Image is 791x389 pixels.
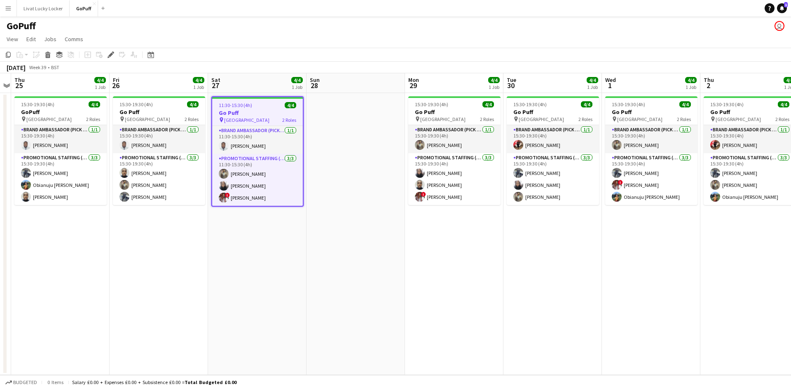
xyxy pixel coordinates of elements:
span: 15:30-19:30 (4h) [710,101,744,107]
span: [GEOGRAPHIC_DATA] [617,116,662,122]
span: 27 [210,81,220,90]
span: Budgeted [13,380,37,385]
div: 1 Job [686,84,696,90]
div: 1 Job [489,84,499,90]
app-card-role: Promotional Staffing (Brand Ambassadors)3/311:30-15:30 (4h)[PERSON_NAME][PERSON_NAME]![PERSON_NAME] [212,154,303,206]
span: 30 [505,81,516,90]
h3: Go Puff [113,108,205,116]
span: [GEOGRAPHIC_DATA] [420,116,466,122]
app-card-role: Promotional Staffing (Brand Ambassadors)3/315:30-19:30 (4h)[PERSON_NAME][PERSON_NAME]![PERSON_NAME] [408,153,501,205]
span: 4/4 [291,77,303,83]
app-card-role: Brand Ambassador (Pick up)1/115:30-19:30 (4h)[PERSON_NAME] [113,125,205,153]
span: [GEOGRAPHIC_DATA] [716,116,761,122]
span: 4/4 [587,77,598,83]
span: 15:30-19:30 (4h) [21,101,54,107]
h3: Go Puff [408,108,501,116]
a: Edit [23,34,39,44]
span: [GEOGRAPHIC_DATA] [26,116,72,122]
span: 2 Roles [282,117,296,123]
span: [GEOGRAPHIC_DATA] [519,116,564,122]
span: 4/4 [488,77,500,83]
span: 4/4 [685,77,697,83]
span: 11:30-15:30 (4h) [219,102,252,108]
span: 4/4 [187,101,199,107]
span: Wed [605,76,616,84]
h3: Go Puff [212,109,303,116]
div: BST [51,64,59,70]
span: 26 [112,81,119,90]
h3: GoPuff [14,108,107,116]
span: 4/4 [285,102,296,108]
app-card-role: Brand Ambassador (Pick up)1/111:30-15:30 (4h)[PERSON_NAME] [212,126,303,154]
div: 15:30-19:30 (4h)4/4Go Puff [GEOGRAPHIC_DATA]2 RolesBrand Ambassador (Pick up)1/115:30-19:30 (4h)[... [113,96,205,205]
span: Thu [704,76,714,84]
span: 15:30-19:30 (4h) [415,101,448,107]
span: Total Budgeted £0.00 [185,379,236,385]
h1: GoPuff [7,20,36,32]
span: Fri [113,76,119,84]
app-job-card: 11:30-15:30 (4h)4/4Go Puff [GEOGRAPHIC_DATA]2 RolesBrand Ambassador (Pick up)1/111:30-15:30 (4h)[... [211,96,304,207]
app-job-card: 15:30-19:30 (4h)4/4GoPuff [GEOGRAPHIC_DATA]2 RolesBrand Ambassador (Pick up)1/115:30-19:30 (4h)[P... [14,96,107,205]
a: 1 [777,3,787,13]
app-card-role: Brand Ambassador (Pick up)1/115:30-19:30 (4h)[PERSON_NAME] [605,125,697,153]
app-card-role: Brand Ambassador (Pick up)1/115:30-19:30 (4h)[PERSON_NAME] [507,125,599,153]
span: Comms [65,35,83,43]
span: [GEOGRAPHIC_DATA] [224,117,269,123]
h3: Go Puff [605,108,697,116]
span: 2 Roles [480,116,494,122]
span: Sat [211,76,220,84]
app-card-role: Brand Ambassador (Pick up)1/115:30-19:30 (4h)[PERSON_NAME] [408,125,501,153]
div: 1 Job [292,84,302,90]
a: Comms [61,34,87,44]
span: ! [225,193,230,198]
app-card-role: Promotional Staffing (Brand Ambassadors)3/315:30-19:30 (4h)[PERSON_NAME][PERSON_NAME][PERSON_NAME] [113,153,205,205]
button: Livat Lucky Locker [17,0,70,16]
span: Sun [310,76,320,84]
span: 15:30-19:30 (4h) [119,101,153,107]
span: Mon [408,76,419,84]
a: View [3,34,21,44]
h3: Go Puff [507,108,599,116]
span: 2 [702,81,714,90]
span: Week 39 [27,64,48,70]
span: 4/4 [581,101,592,107]
span: 4/4 [679,101,691,107]
div: 1 Job [95,84,105,90]
span: 1 [604,81,616,90]
app-card-role: Promotional Staffing (Brand Ambassadors)3/315:30-19:30 (4h)[PERSON_NAME]![PERSON_NAME]Obianuju [P... [605,153,697,205]
app-card-role: Promotional Staffing (Brand Ambassadors)3/315:30-19:30 (4h)[PERSON_NAME][PERSON_NAME][PERSON_NAME] [507,153,599,205]
div: Salary £0.00 + Expenses £0.00 + Subsistence £0.00 = [72,379,236,385]
div: 1 Job [587,84,598,90]
div: [DATE] [7,63,26,72]
span: ! [618,180,623,185]
span: 2 Roles [578,116,592,122]
span: Jobs [44,35,56,43]
span: 25 [13,81,25,90]
span: 1 [784,2,788,7]
span: Thu [14,76,25,84]
span: Edit [26,35,36,43]
span: 2 Roles [775,116,789,122]
span: 4/4 [778,101,789,107]
span: 29 [407,81,419,90]
span: View [7,35,18,43]
span: 4/4 [482,101,494,107]
button: GoPuff [70,0,98,16]
span: 4/4 [89,101,100,107]
app-card-role: Promotional Staffing (Brand Ambassadors)3/315:30-19:30 (4h)[PERSON_NAME]Obianuju [PERSON_NAME][PE... [14,153,107,205]
span: 2 Roles [86,116,100,122]
span: 2 Roles [185,116,199,122]
app-job-card: 15:30-19:30 (4h)4/4Go Puff [GEOGRAPHIC_DATA]2 RolesBrand Ambassador (Pick up)1/115:30-19:30 (4h)[... [408,96,501,205]
span: 2 Roles [677,116,691,122]
span: 4/4 [193,77,204,83]
app-job-card: 15:30-19:30 (4h)4/4Go Puff [GEOGRAPHIC_DATA]2 RolesBrand Ambassador (Pick up)1/115:30-19:30 (4h)[... [605,96,697,205]
span: 15:30-19:30 (4h) [513,101,547,107]
app-job-card: 15:30-19:30 (4h)4/4Go Puff [GEOGRAPHIC_DATA]2 RolesBrand Ambassador (Pick up)1/115:30-19:30 (4h)[... [507,96,599,205]
a: Jobs [41,34,60,44]
button: Budgeted [4,378,38,387]
span: 4/4 [94,77,106,83]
